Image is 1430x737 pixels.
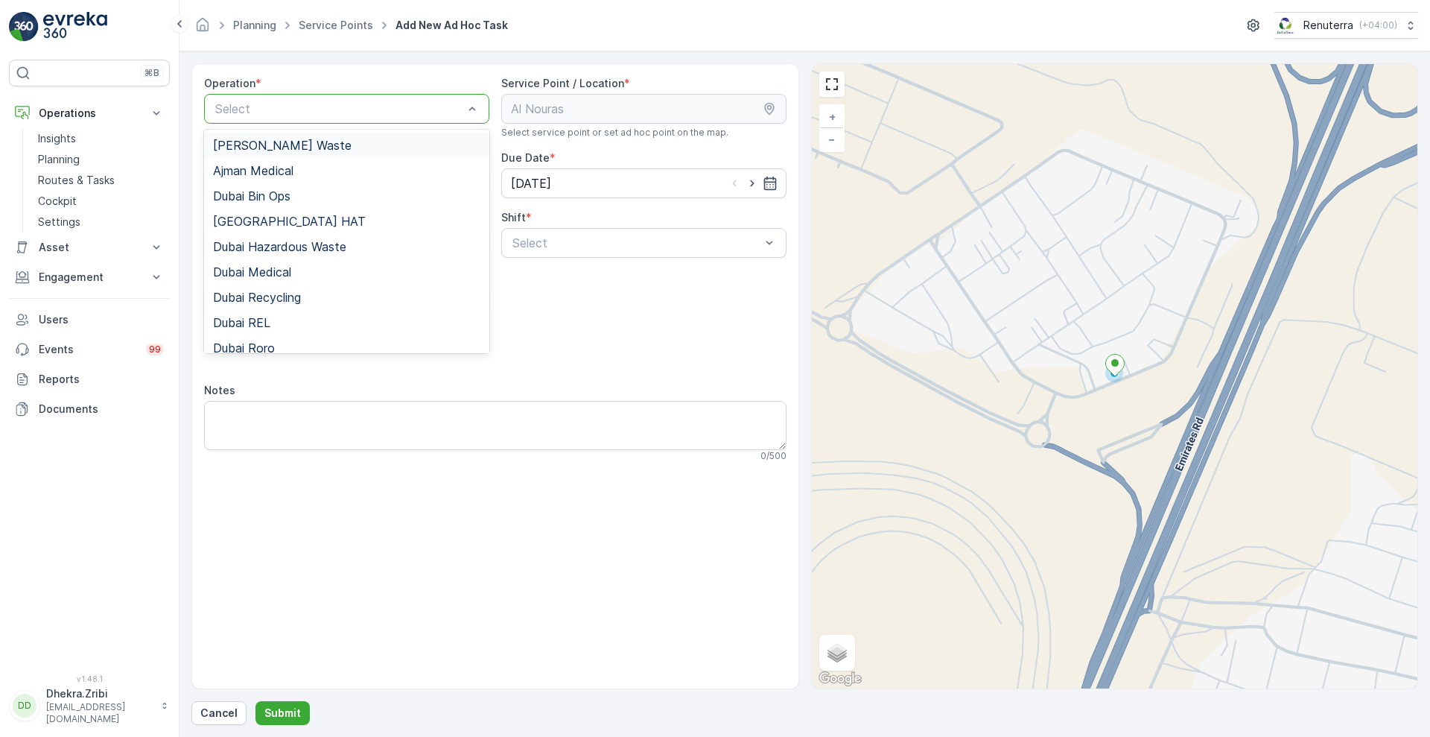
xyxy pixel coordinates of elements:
[1303,18,1353,33] p: Renuterra
[149,344,161,355] p: 99
[501,77,624,89] label: Service Point / Location
[215,100,463,118] p: Select
[1359,19,1397,31] p: ( +04:00 )
[46,701,153,725] p: [EMAIL_ADDRESS][DOMAIN_NAME]
[501,151,550,164] label: Due Date
[32,212,170,233] a: Settings
[32,128,170,149] a: Insights
[144,67,159,79] p: ⌘B
[39,372,164,387] p: Reports
[501,168,786,198] input: dd/mm/yyyy
[816,669,865,689] a: Open this area in Google Maps (opens a new window)
[1274,17,1297,34] img: Screenshot_2024-07-26_at_13.33.01.png
[264,706,301,721] p: Submit
[213,189,290,203] span: Dubai Bin Ops
[191,701,247,725] button: Cancel
[32,149,170,170] a: Planning
[9,262,170,292] button: Engagement
[38,152,80,167] p: Planning
[213,215,366,228] span: [GEOGRAPHIC_DATA] HAT
[829,110,836,123] span: +
[32,191,170,212] a: Cockpit
[255,701,310,725] button: Submit
[512,234,760,252] p: Select
[9,98,170,128] button: Operations
[821,73,843,95] a: View Fullscreen
[39,342,137,357] p: Events
[1274,12,1418,39] button: Renuterra(+04:00)
[821,106,843,128] a: Zoom In
[9,335,170,364] a: Events99
[9,233,170,262] button: Asset
[200,706,238,721] p: Cancel
[204,77,255,89] label: Operation
[38,194,77,209] p: Cockpit
[43,12,107,42] img: logo_light-DOdMpM7g.png
[760,450,786,462] p: 0 / 500
[828,133,836,145] span: −
[9,364,170,394] a: Reports
[501,127,728,139] span: Select service point or set ad hoc point on the map.
[9,394,170,424] a: Documents
[9,674,170,683] span: v 1.48.1
[213,291,301,304] span: Dubai Recycling
[213,265,291,279] span: Dubai Medical
[9,305,170,335] a: Users
[501,211,526,224] label: Shift
[39,270,140,285] p: Engagement
[39,240,140,255] p: Asset
[9,12,39,42] img: logo
[39,106,140,121] p: Operations
[213,139,352,152] span: [PERSON_NAME] Waste
[299,19,373,31] a: Service Points
[38,173,115,188] p: Routes & Tasks
[213,164,293,177] span: Ajman Medical
[39,312,164,327] p: Users
[233,19,276,31] a: Planning
[38,131,76,146] p: Insights
[46,686,153,701] p: Dhekra.Zribi
[38,215,80,230] p: Settings
[32,170,170,191] a: Routes & Tasks
[501,94,786,124] input: Al Nouras
[816,669,865,689] img: Google
[9,686,170,725] button: DDDhekra.Zribi[EMAIL_ADDRESS][DOMAIN_NAME]
[821,128,843,151] a: Zoom Out
[13,694,36,718] div: DD
[393,18,511,33] span: Add New Ad Hoc Task
[213,316,270,329] span: Dubai REL
[204,384,235,396] label: Notes
[194,22,211,35] a: Homepage
[213,240,346,253] span: Dubai Hazardous Waste
[821,636,854,669] a: Layers
[213,341,275,355] span: Dubai Roro
[39,402,164,417] p: Documents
